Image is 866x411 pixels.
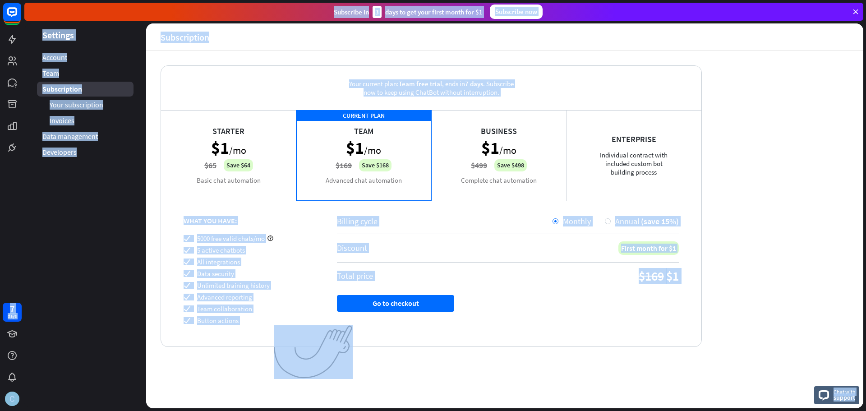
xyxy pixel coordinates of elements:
i: check [184,305,190,312]
span: 5000 free valid chats/mo [197,234,265,243]
div: Subscribe now [490,5,543,19]
a: Data management [37,129,134,144]
span: support [834,393,856,402]
span: 7 days [465,79,483,88]
div: Your current plan: , ends in . Subscribe now to keep using ChatBot without interruption. [334,66,528,110]
a: Invoices [37,113,134,128]
div: $169 [639,268,664,284]
span: Data management [42,132,98,141]
span: (save 15%) [641,216,679,226]
div: 3 [373,6,382,18]
span: All integrations [197,258,240,266]
img: ec979a0a656117aaf919.png [274,325,353,379]
span: Your subscription [50,100,103,110]
span: Developers [42,148,77,157]
div: $1 [666,268,679,284]
a: Your subscription [37,97,134,112]
div: WHAT YOU HAVE: [184,216,314,225]
span: Monthly [563,216,591,226]
i: check [184,282,190,289]
div: days [8,313,17,319]
a: Developers [37,145,134,160]
button: Go to checkout [337,295,454,312]
span: Invoices [50,116,74,125]
span: Team free trial [399,79,442,88]
button: Open LiveChat chat widget [7,4,34,31]
a: 7 days [3,303,22,322]
div: Discount [337,243,367,253]
div: Total price [337,271,373,281]
span: Data security [197,269,234,278]
span: Subscription [42,84,82,94]
i: check [184,235,190,242]
i: check [184,259,190,265]
span: Account [42,53,67,62]
span: Team collaboration [197,305,252,313]
i: check [184,270,190,277]
i: check [184,317,190,324]
div: Subscribe in days to get your first month for $1 [334,6,483,18]
a: Account [37,50,134,65]
span: Unlimited training history [197,281,270,290]
span: Chat with [834,388,856,396]
span: Advanced reporting [197,293,252,301]
span: Annual [615,216,640,226]
i: check [184,247,190,254]
div: Subscription [161,32,209,42]
header: Settings [24,29,146,41]
span: Team [42,69,59,78]
div: First month for $1 [618,241,679,255]
div: Billing cycle [337,216,553,226]
a: Team [37,66,134,81]
div: 7 [10,305,14,313]
span: 5 active chatbots [197,246,245,254]
span: Button actions [197,316,239,325]
i: check [184,294,190,300]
